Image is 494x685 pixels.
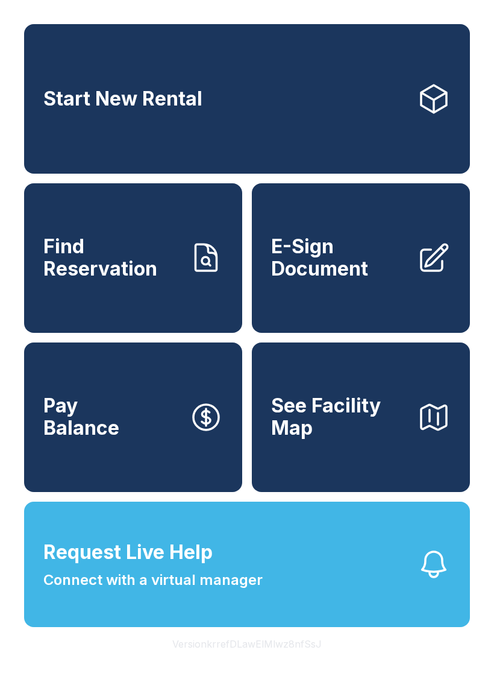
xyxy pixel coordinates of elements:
a: Find Reservation [24,183,242,333]
span: E-Sign Document [271,236,407,280]
a: Start New Rental [24,24,470,174]
button: Request Live HelpConnect with a virtual manager [24,502,470,627]
span: See Facility Map [271,395,407,439]
span: Pay Balance [43,395,119,439]
span: Connect with a virtual manager [43,569,263,591]
button: See Facility Map [252,342,470,492]
span: Find Reservation [43,236,180,280]
button: PayBalance [24,342,242,492]
span: Request Live Help [43,538,213,567]
button: VersionkrrefDLawElMlwz8nfSsJ [163,627,331,661]
span: Start New Rental [43,88,202,110]
a: E-Sign Document [252,183,470,333]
